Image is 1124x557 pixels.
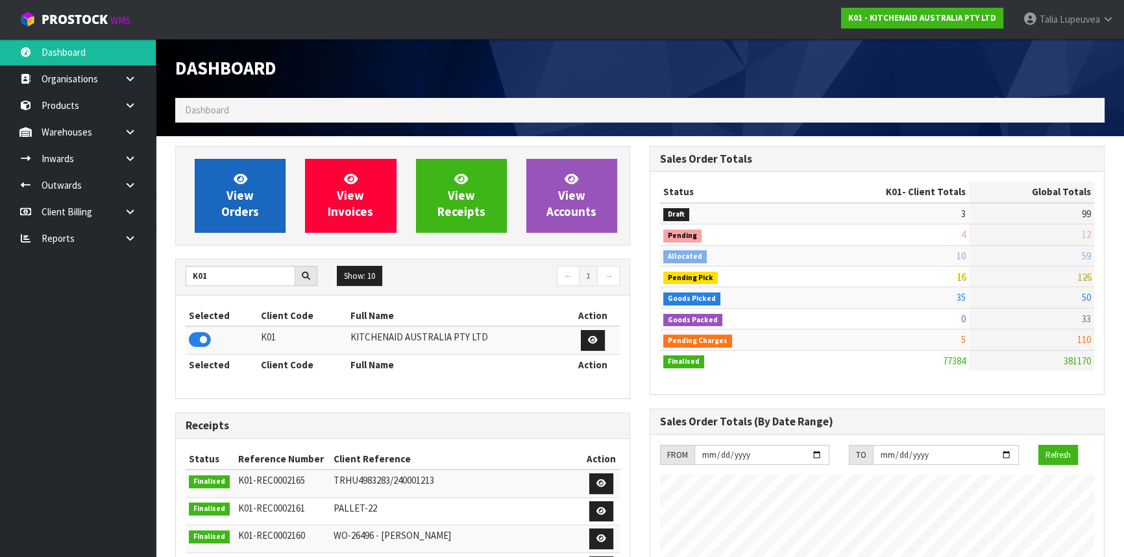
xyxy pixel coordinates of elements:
[849,445,873,466] div: TO
[110,14,130,27] small: WMS
[334,502,377,514] span: PALLET-22
[238,529,304,541] span: K01-REC0002160
[347,305,566,326] th: Full Name
[189,503,230,516] span: Finalised
[347,354,566,375] th: Full Name
[258,305,347,326] th: Client Code
[566,305,620,326] th: Action
[660,416,1094,428] h3: Sales Order Totals (By Date Range)
[663,335,732,348] span: Pending Charges
[1064,355,1091,367] span: 381170
[238,474,304,486] span: K01-REC0002165
[328,171,373,220] span: View Invoices
[579,266,598,287] a: 1
[546,171,596,220] span: View Accounts
[663,230,702,243] span: Pending
[413,266,620,289] nav: Page navigation
[660,182,803,202] th: Status
[660,445,694,466] div: FROM
[195,159,286,233] a: ViewOrders
[663,355,704,368] span: Finalised
[1077,270,1091,283] span: 126
[1082,228,1091,241] span: 12
[186,449,234,469] th: Status
[961,228,966,241] span: 4
[557,266,580,287] a: ←
[238,502,304,514] span: K01-REC0002161
[957,250,966,262] span: 10
[186,266,295,286] input: Search clients
[663,272,718,285] span: Pending Pick
[841,8,1003,29] a: K01 - KITCHENAID AUSTRALIA PTY LTD
[186,420,620,432] h3: Receipts
[943,355,966,367] span: 77384
[186,305,258,326] th: Selected
[337,266,382,287] button: Show: 10
[189,475,230,488] span: Finalised
[961,333,966,346] span: 5
[886,185,902,198] span: K01
[566,354,620,375] th: Action
[1082,291,1091,303] span: 50
[175,56,276,80] span: Dashboard
[221,171,259,220] span: View Orders
[42,11,108,28] span: ProStock
[1082,313,1091,325] span: 33
[969,182,1094,202] th: Global Totals
[258,354,347,375] th: Client Code
[234,449,330,469] th: Reference Number
[437,171,485,220] span: View Receipts
[1082,207,1091,220] span: 99
[189,530,230,543] span: Finalised
[597,266,620,287] a: →
[305,159,396,233] a: ViewInvoices
[848,12,996,23] strong: K01 - KITCHENAID AUSTRALIA PTY LTD
[663,292,720,305] span: Goods Picked
[663,250,707,263] span: Allocated
[583,449,620,469] th: Action
[803,182,969,202] th: - Client Totals
[185,104,229,116] span: Dashboard
[663,208,689,221] span: Draft
[1060,13,1100,25] span: Lupeuvea
[19,11,36,27] img: cube-alt.png
[961,207,966,220] span: 3
[416,159,507,233] a: ViewReceipts
[1038,445,1078,466] button: Refresh
[347,326,566,354] td: KITCHENAID AUSTRALIA PTY LTD
[660,153,1094,165] h3: Sales Order Totals
[258,326,347,354] td: K01
[334,474,434,486] span: TRHU4983283/240001213
[1040,13,1058,25] span: Talia
[663,314,722,327] span: Goods Packed
[330,449,582,469] th: Client Reference
[334,529,451,541] span: WO-26496 - [PERSON_NAME]
[1077,333,1091,346] span: 110
[526,159,617,233] a: ViewAccounts
[186,354,258,375] th: Selected
[1082,250,1091,262] span: 59
[961,313,966,325] span: 0
[957,270,966,283] span: 16
[957,291,966,303] span: 35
